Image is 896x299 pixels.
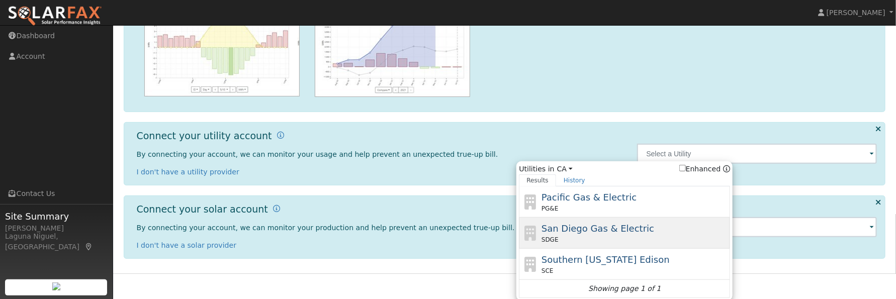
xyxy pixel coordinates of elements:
[637,144,877,164] input: Select a Utility
[8,6,102,27] img: SolarFax
[542,223,654,234] span: San Diego Gas & Electric
[542,204,558,213] span: PG&E
[556,174,593,186] a: History
[519,174,556,186] a: Results
[679,164,731,174] span: Show enhanced providers
[137,130,272,142] h1: Connect your utility account
[542,254,670,265] span: Southern [US_STATE] Edison
[137,224,515,232] span: By connecting your account, we can monitor your production and help prevent an unexpected true-up...
[679,165,686,171] input: Enhanced
[137,150,498,158] span: By connecting your account, we can monitor your usage and help prevent an unexpected true-up bill.
[137,241,237,249] a: I don't have a solar provider
[5,231,108,252] div: Laguna Niguel, [GEOGRAPHIC_DATA]
[137,168,239,176] a: I don't have a utility provider
[519,164,730,174] span: Utilities in
[827,9,885,17] span: [PERSON_NAME]
[723,165,730,173] a: Enhanced Providers
[637,217,877,237] input: Select an Inverter
[542,192,637,203] span: Pacific Gas & Electric
[52,282,60,290] img: retrieve
[588,283,661,294] i: Showing page 1 of 1
[5,223,108,234] div: [PERSON_NAME]
[84,243,94,251] a: Map
[137,204,268,215] h1: Connect your solar account
[557,164,573,174] a: CA
[5,210,108,223] span: Site Summary
[542,235,559,244] span: SDGE
[679,164,721,174] label: Enhanced
[542,266,554,275] span: SCE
